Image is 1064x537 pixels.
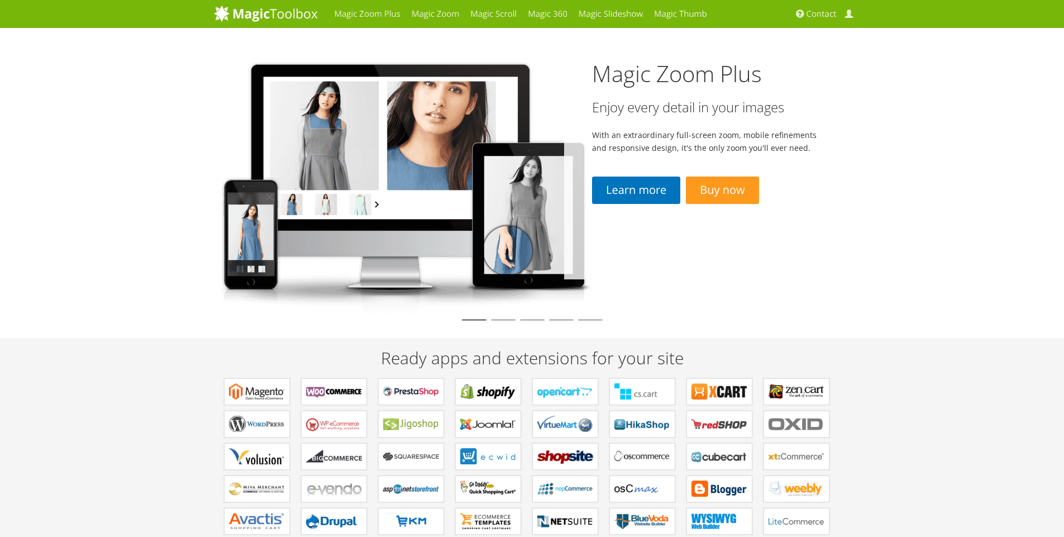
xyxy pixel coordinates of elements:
b: Components for HikaShop [614,416,670,433]
b: Add-ons for CS-Cart [614,383,670,400]
a: Extensions for WYSIWYG [686,508,752,535]
img: magiczoomplus2-tablet.png [214,53,593,314]
a: Modules for LiteCommerce [764,508,829,535]
b: Modules for LiteCommerce [769,513,824,530]
a: Components for redSHOP [686,411,752,438]
a: Extensions for e-vendo [301,476,367,502]
a: Extensions for ShopSite [532,443,598,470]
b: Modules for X-Cart [691,383,747,400]
a: Apps for Bigcommerce [301,443,367,470]
a: Extensions for nopCommerce [532,476,598,502]
a: Extensions for GoDaddy Shopping Cart [455,476,521,502]
h2: Ready apps and extensions for your site [214,349,851,367]
b: Extensions for Avactis [229,513,285,530]
b: Extensions for GoDaddy Shopping Cart [460,481,516,497]
a: Plugins for Jigoshop [378,411,444,438]
b: Components for VirtueMart [537,416,593,433]
a: Extensions for Avactis [224,508,290,535]
a: Plugins for WooCommerce [301,378,367,405]
b: Extensions for AspDotNetStorefront [383,481,439,497]
b: Apps for Shopify [460,383,516,400]
b: Extensions for Volusion [229,448,285,465]
b: Extensions for NetSuite [537,513,593,530]
a: Plugins for Zen Cart [764,378,829,405]
b: Apps for Bigcommerce [306,448,362,465]
b: Components for redSHOP [691,416,747,433]
b: Modules for OpenCart [537,383,593,400]
b: Extensions for Magento [229,383,285,400]
a: Extensions for AspDotNetStorefront [378,476,444,502]
a: Extensions for Magento [224,378,290,405]
a: Extensions for BlueVoda [609,508,675,535]
a: Modules for OpenCart [532,378,598,405]
b: Extensions for ECWID [460,448,516,465]
a: Add-ons for osCommerce [609,443,675,470]
span: Contact [807,8,837,20]
b: Extensions for ShopSite [537,448,593,465]
b: Plugins for CubeCart [691,448,747,465]
a: Extensions for ECWID [455,443,521,470]
b: Extensions for Blogger [691,481,747,497]
a: Plugins for CubeCart [686,443,752,470]
a: Extensions for ecommerce Templates [455,508,521,535]
b: Add-ons for osCommerce [614,448,670,465]
a: Components for Joomla [455,411,521,438]
b: Extensions for BlueVoda [614,513,670,530]
a: Buy now [686,177,758,204]
b: Plugins for WooCommerce [306,383,362,400]
a: Extensions for Blogger [686,476,752,502]
a: Modules for Drupal [301,508,367,535]
a: Extensions for Weebly [764,476,829,502]
a: Apps for Shopify [455,378,521,405]
b: Extensions for EKM [383,513,439,530]
a: Extensions for xt:Commerce [764,443,829,470]
a: Add-ons for CS-Cart [609,378,675,405]
a: Extensions for EKM [378,508,444,535]
a: Modules for X-Cart [686,378,752,405]
b: Extensions for e-vendo [306,481,362,497]
b: Extensions for Squarespace [383,448,439,465]
b: Plugins for Zen Cart [769,383,824,400]
b: Plugins for WP e-Commerce [306,416,362,433]
b: Plugins for Jigoshop [383,416,439,433]
a: Components for HikaShop [609,411,675,438]
b: Add-ons for osCMax [614,481,670,497]
b: Extensions for OXID [769,416,824,433]
b: Plugins for WordPress [229,416,285,433]
a: Extensions for Miva Merchant [224,476,290,502]
b: Modules for Drupal [306,513,362,530]
b: Extensions for ecommerce Templates [460,513,516,530]
a: Components for VirtueMart [532,411,598,438]
img: MagicToolbox.com - Image tools for your website [214,5,318,22]
b: Extensions for Weebly [769,481,824,497]
b: Components for Joomla [460,416,516,433]
a: Magic Zoom Plus [592,58,762,89]
b: Extensions for nopCommerce [537,481,593,497]
a: Extensions for Squarespace [378,443,444,470]
a: Add-ons for osCMax [609,476,675,502]
b: Modules for PrestaShop [383,383,439,400]
a: Plugins for WordPress [224,411,290,438]
b: Extensions for WYSIWYG [691,513,747,530]
a: Extensions for Volusion [224,443,290,470]
a: Extensions for OXID [764,411,829,438]
b: Extensions for xt:Commerce [769,448,824,465]
a: Learn more [592,177,680,204]
a: Extensions for NetSuite [532,508,598,535]
a: Plugins for WP e-Commerce [301,411,367,438]
p: With an extraordinary full-screen zoom, mobile refinements and responsive design, it's the only z... [592,129,823,154]
a: Modules for PrestaShop [378,378,444,405]
b: Extensions for Miva Merchant [229,481,285,497]
h3: Enjoy every detail in your images [592,100,823,115]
